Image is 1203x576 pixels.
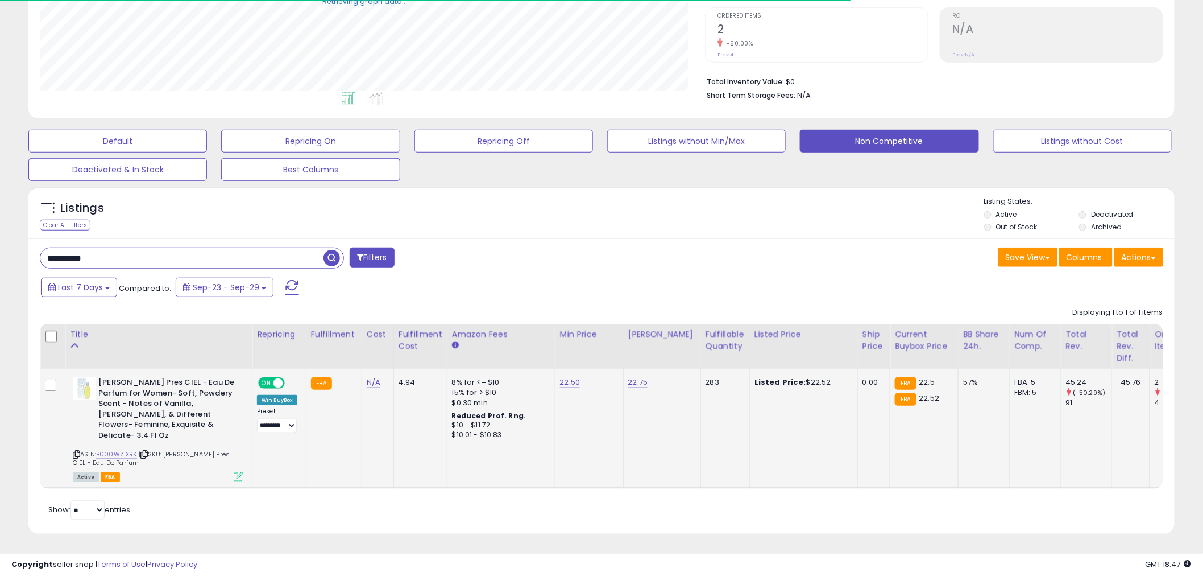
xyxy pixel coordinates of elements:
[560,377,580,388] a: 22.50
[1117,328,1145,364] div: Total Rev. Diff.
[952,23,1163,38] h2: N/A
[40,220,90,231] div: Clear All Filters
[48,504,130,515] span: Show: entries
[452,340,459,351] small: Amazon Fees.
[919,377,935,388] span: 22.5
[1091,222,1122,232] label: Archived
[58,282,103,293] span: Last 7 Days
[1155,377,1201,388] div: 2
[28,158,207,181] button: Deactivated & In Stock
[754,328,853,340] div: Listed Price
[717,13,928,19] span: Ordered Items
[984,196,1175,207] p: Listing States:
[1059,248,1113,267] button: Columns
[1117,377,1141,388] div: -45.76
[963,377,1001,388] div: 57%
[1114,248,1163,267] button: Actions
[895,393,916,406] small: FBA
[717,51,733,58] small: Prev: 4
[717,23,928,38] h2: 2
[1091,209,1134,219] label: Deactivated
[754,377,849,388] div: $22.52
[1065,377,1111,388] div: 45.24
[797,90,811,101] span: N/A
[1065,328,1107,352] div: Total Rev.
[1014,328,1056,352] div: Num of Comp.
[1146,559,1192,570] span: 2025-10-7 18:47 GMT
[706,328,745,352] div: Fulfillable Quantity
[628,377,648,388] a: 22.75
[1065,398,1111,408] div: 91
[73,472,99,482] span: All listings currently available for purchase on Amazon
[221,130,400,153] button: Repricing On
[800,130,978,153] button: Non Competitive
[452,411,526,421] b: Reduced Prof. Rng.
[1014,388,1052,398] div: FBM: 5
[414,130,593,153] button: Repricing Off
[367,328,389,340] div: Cost
[11,559,197,570] div: seller snap | |
[311,328,357,340] div: Fulfillment
[998,248,1057,267] button: Save View
[28,130,207,153] button: Default
[101,472,120,482] span: FBA
[452,421,546,430] div: $10 - $11.72
[707,77,784,87] b: Total Inventory Value:
[895,377,916,390] small: FBA
[176,278,273,297] button: Sep-23 - Sep-29
[963,328,1005,352] div: BB Share 24h.
[119,283,171,294] span: Compared to:
[1155,398,1201,408] div: 4
[257,395,297,405] div: Win BuyBox
[452,430,546,440] div: $10.01 - $10.83
[754,377,806,388] b: Listed Price:
[996,209,1017,219] label: Active
[560,328,619,340] div: Min Price
[96,450,137,459] a: B000WZIXRK
[952,51,974,58] small: Prev: N/A
[350,248,394,268] button: Filters
[257,408,297,433] div: Preset:
[399,328,442,352] div: Fulfillment Cost
[895,328,953,352] div: Current Buybox Price
[73,377,96,400] img: 41NSJom7eyL._SL40_.jpg
[452,398,546,408] div: $0.30 min
[452,377,546,388] div: 8% for <= $10
[919,393,940,404] span: 22.52
[1014,377,1052,388] div: FBA: 5
[862,328,885,352] div: Ship Price
[98,377,237,443] b: [PERSON_NAME] Pres CIEL - Eau De Parfum for Women- Soft, Powdery Scent - Notes of Vanilla, [PERSO...
[996,222,1038,232] label: Out of Stock
[1073,388,1105,397] small: (-50.29%)
[862,377,881,388] div: 0.00
[723,39,753,48] small: -50.00%
[628,328,696,340] div: [PERSON_NAME]
[70,328,247,340] div: Title
[257,328,301,340] div: Repricing
[11,559,53,570] strong: Copyright
[706,377,741,388] div: 283
[707,90,795,100] b: Short Term Storage Fees:
[41,278,117,297] button: Last 7 Days
[147,559,197,570] a: Privacy Policy
[73,450,230,467] span: | SKU: [PERSON_NAME] Pres CIEL - Eau De Parfum
[452,388,546,398] div: 15% for > $10
[1073,307,1163,318] div: Displaying 1 to 1 of 1 items
[399,377,438,388] div: 4.94
[1067,252,1102,263] span: Columns
[952,13,1163,19] span: ROI
[73,377,243,480] div: ASIN:
[283,378,301,388] span: OFF
[707,74,1155,88] li: $0
[1155,328,1196,352] div: Ordered Items
[221,158,400,181] button: Best Columns
[259,378,273,388] span: ON
[367,377,380,388] a: N/A
[607,130,786,153] button: Listings without Min/Max
[193,282,259,293] span: Sep-23 - Sep-29
[311,377,332,390] small: FBA
[452,328,550,340] div: Amazon Fees
[993,130,1172,153] button: Listings without Cost
[97,559,146,570] a: Terms of Use
[60,200,104,216] h5: Listings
